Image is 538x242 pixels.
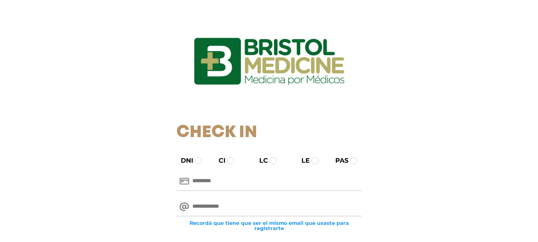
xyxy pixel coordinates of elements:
[162,10,377,113] img: logo_ingresarbristol.jpg
[176,220,362,231] small: Recordá que tiene que ser el mismo email que usaste para registrarte
[176,123,362,143] h1: Check In
[294,156,310,165] label: LE
[174,156,193,165] label: DNI
[211,156,225,165] label: CI
[328,156,348,165] label: PAS
[252,156,268,165] label: LC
